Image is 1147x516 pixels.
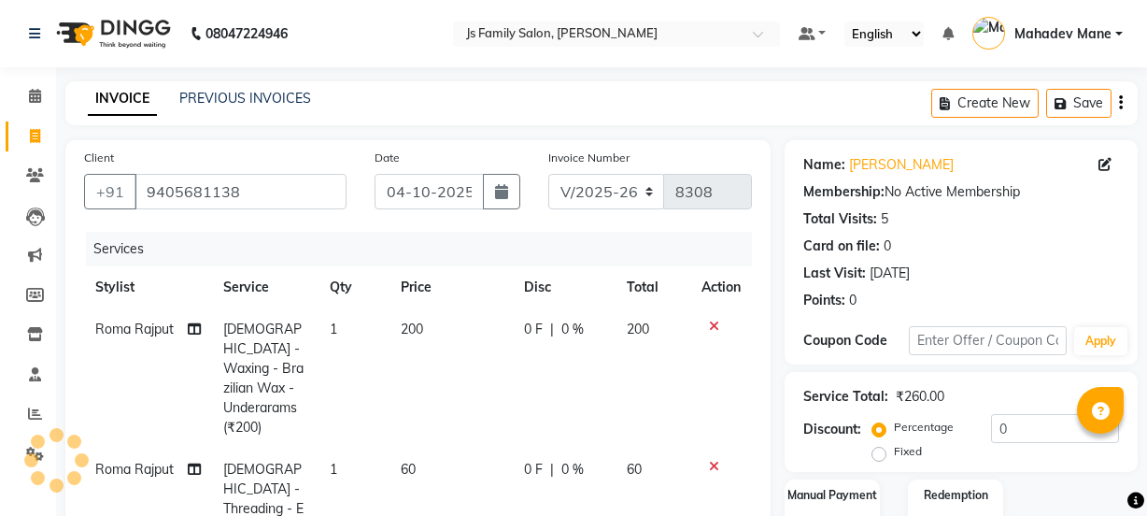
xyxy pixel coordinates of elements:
[86,232,766,266] div: Services
[84,266,212,308] th: Stylist
[787,487,877,504] label: Manual Payment
[330,321,337,337] span: 1
[803,182,885,202] div: Membership:
[803,291,845,310] div: Points:
[1046,89,1112,118] button: Save
[803,420,861,439] div: Discount:
[212,266,319,308] th: Service
[95,321,174,337] span: Roma Rajput
[524,460,543,480] span: 0 F
[205,7,288,60] b: 08047224946
[924,487,988,504] label: Redemption
[48,7,176,60] img: logo
[803,387,888,407] div: Service Total:
[803,182,1119,202] div: No Active Membership
[330,461,337,478] span: 1
[931,89,1039,118] button: Create New
[616,266,690,308] th: Total
[803,236,880,256] div: Card on file:
[84,150,114,166] label: Client
[561,460,584,480] span: 0 %
[849,155,954,175] a: [PERSON_NAME]
[95,461,174,478] span: Roma Rajput
[135,174,347,209] input: Search by Name/Mobile/Email/Code
[972,17,1005,50] img: Mahadev Mane
[803,264,866,283] div: Last Visit:
[319,266,389,308] th: Qty
[881,209,888,229] div: 5
[223,321,304,436] span: [DEMOGRAPHIC_DATA] - Waxing - Brazilian Wax - Underarams (₹200)
[627,461,642,478] span: 60
[803,155,845,175] div: Name:
[1074,327,1127,355] button: Apply
[389,266,514,308] th: Price
[550,320,554,339] span: |
[909,326,1067,355] input: Enter Offer / Coupon Code
[1014,24,1112,44] span: Mahadev Mane
[803,331,909,351] div: Coupon Code
[894,443,922,460] label: Fixed
[627,321,649,337] span: 200
[401,321,423,337] span: 200
[1069,441,1128,497] iframe: chat widget
[561,320,584,339] span: 0 %
[513,266,616,308] th: Disc
[894,419,954,436] label: Percentage
[524,320,543,339] span: 0 F
[870,264,910,283] div: [DATE]
[550,460,554,480] span: |
[84,174,136,209] button: +91
[896,387,944,407] div: ₹260.00
[548,150,630,166] label: Invoice Number
[803,209,877,229] div: Total Visits:
[88,82,157,116] a: INVOICE
[401,461,416,478] span: 60
[690,266,752,308] th: Action
[884,236,891,256] div: 0
[849,291,857,310] div: 0
[179,90,311,107] a: PREVIOUS INVOICES
[375,150,400,166] label: Date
